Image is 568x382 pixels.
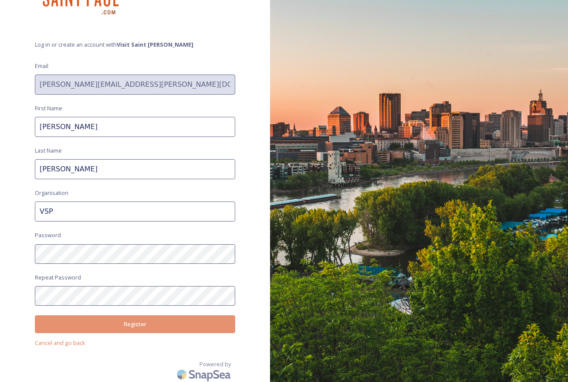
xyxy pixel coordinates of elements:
[35,231,61,239] span: Password
[117,41,193,48] strong: Visit Saint [PERSON_NAME]
[35,201,235,222] input: Acme Inc
[35,104,62,113] span: First Name
[35,62,48,70] span: Email
[35,339,85,347] span: Cancel and go back
[199,360,231,368] span: Powered by
[35,315,235,333] button: Register
[35,147,62,155] span: Last Name
[35,159,235,179] input: Doe
[35,75,235,95] input: john.doe@snapsea.io
[35,189,68,197] span: Organisation
[35,117,235,137] input: John
[35,273,81,282] span: Repeat Password
[35,41,235,49] span: Log in or create an account with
